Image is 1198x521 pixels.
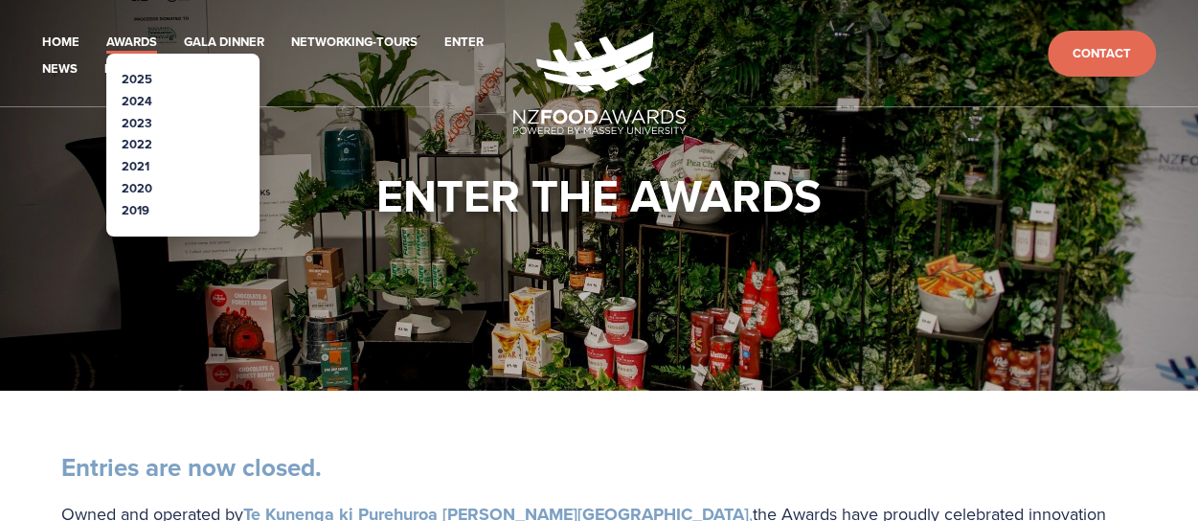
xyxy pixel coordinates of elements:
[104,58,167,80] a: Partners
[122,114,152,132] a: 2023
[61,167,1137,224] h1: Enter the Awards
[122,179,152,197] a: 2020
[106,32,157,54] a: Awards
[444,32,484,54] a: Enter
[184,32,264,54] a: Gala Dinner
[42,58,78,80] a: News
[122,135,152,153] a: 2022
[122,201,149,219] a: 2019
[122,92,152,110] a: 2024
[1048,31,1156,78] a: Contact
[61,449,322,486] strong: Entries are now closed.
[122,157,149,175] a: 2021
[42,32,79,54] a: Home
[291,32,418,54] a: Networking-Tours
